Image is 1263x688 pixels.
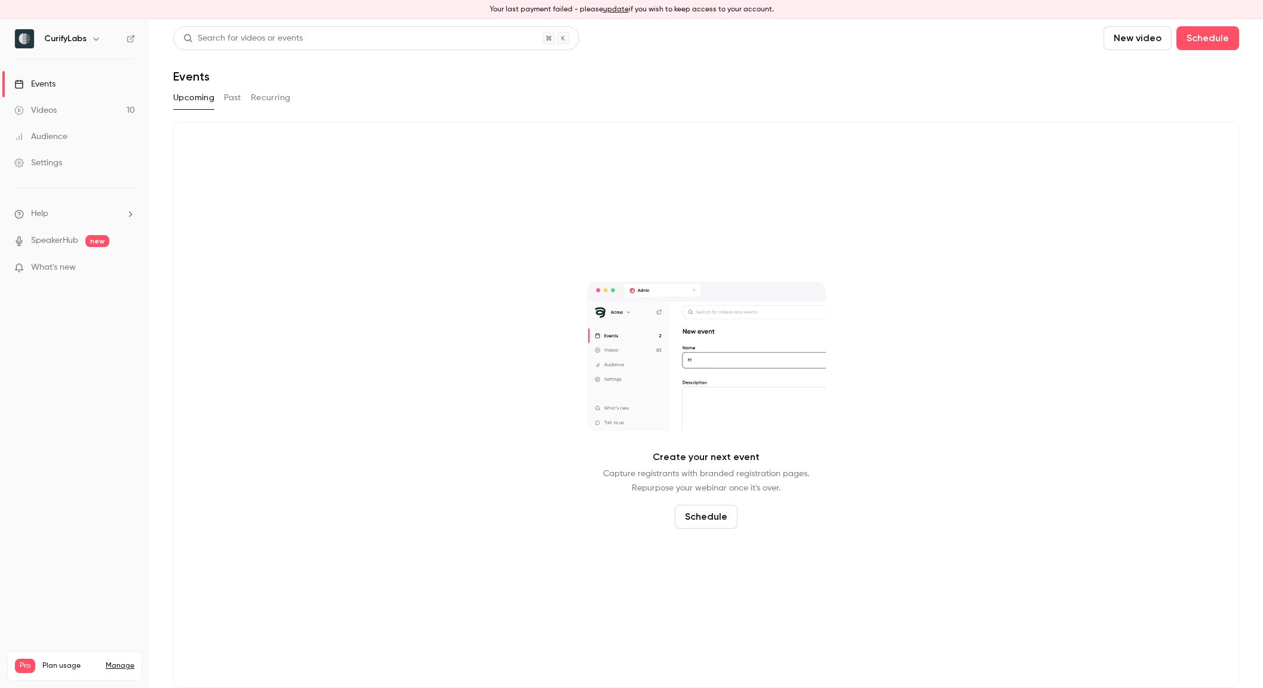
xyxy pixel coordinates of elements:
h1: Events [173,69,210,84]
span: Plan usage [42,661,99,671]
span: Pro [15,659,35,673]
a: Manage [106,661,134,671]
button: Recurring [251,88,291,107]
li: help-dropdown-opener [14,208,135,220]
button: Past [224,88,241,107]
button: Schedule [1176,26,1239,50]
div: Videos [14,104,57,116]
button: New video [1104,26,1172,50]
h6: CurifyLabs [44,33,87,45]
span: Help [31,208,48,220]
div: Search for videos or events [183,32,303,45]
span: What's new [31,261,76,274]
button: update [603,4,629,15]
div: Events [14,78,56,90]
p: Create your next event [653,450,760,464]
p: Your last payment failed - please if you wish to keep access to your account. [490,4,774,15]
a: SpeakerHub [31,235,78,247]
p: Capture registrants with branded registration pages. Repurpose your webinar once it's over. [603,467,809,495]
span: new [85,235,109,247]
button: Upcoming [173,88,214,107]
button: Schedule [675,505,737,529]
img: CurifyLabs [15,29,34,48]
div: Audience [14,131,67,143]
div: Settings [14,157,62,169]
